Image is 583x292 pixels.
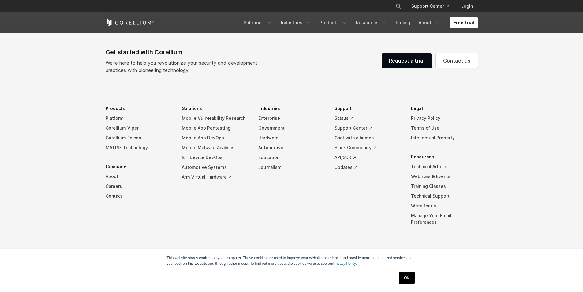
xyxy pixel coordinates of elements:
a: Arm Virtual Hardware ↗ [182,172,249,182]
a: Corellium Viper [106,123,172,133]
a: Contact [106,191,172,201]
a: Training Classes [411,181,478,191]
a: Intellectual Property [411,133,478,143]
div: Navigation Menu [388,1,478,12]
a: Mobile Malware Analysis [182,143,249,153]
a: Products [316,17,351,28]
p: We’re here to help you revolutionize your security and development practices with pioneering tech... [106,59,262,74]
a: Careers [106,181,172,191]
p: This website stores cookies on your computer. These cookies are used to improve your website expe... [167,255,417,266]
a: Technical Articles [411,162,478,172]
button: Search [393,1,404,12]
a: Manage Your Email Preferences [411,211,478,227]
a: Pricing [392,17,414,28]
a: Hardware [258,133,325,143]
a: Journalism [258,162,325,172]
a: API/SDK ↗ [334,153,401,162]
a: Terms of Use [411,123,478,133]
a: About [106,172,172,181]
a: Updates ↗ [334,162,401,172]
div: Navigation Menu [240,17,478,28]
a: About [415,17,444,28]
a: Automotive [258,143,325,153]
a: Privacy Policy. [333,261,357,266]
a: Resources [352,17,391,28]
a: Solutions [240,17,276,28]
a: Free Trial [450,17,478,28]
a: Status ↗ [334,113,401,123]
a: MATRIX Technology [106,143,172,153]
a: Technical Support [411,191,478,201]
a: Automotive Systems [182,162,249,172]
a: Support Center [406,1,454,12]
a: Enterprise [258,113,325,123]
a: Contact us [436,53,478,68]
a: Mobile App Pentesting [182,123,249,133]
a: Corellium Home [106,19,154,26]
div: Navigation Menu [106,104,478,236]
a: IoT Device DevOps [182,153,249,162]
a: Platform [106,113,172,123]
div: Get started with Corellium [106,47,262,57]
a: Webinars & Events [411,172,478,181]
a: Education [258,153,325,162]
a: Support Center ↗ [334,123,401,133]
a: Write for us [411,201,478,211]
a: Corellium Falcon [106,133,172,143]
a: Slack Community ↗ [334,143,401,153]
a: Mobile App DevOps [182,133,249,143]
a: Government [258,123,325,133]
a: Login [456,1,478,12]
a: OK [399,272,414,284]
a: Privacy Policy [411,113,478,123]
a: Industries [277,17,315,28]
a: Chat with a human [334,133,401,143]
a: Mobile Vulnerability Research [182,113,249,123]
a: Request a trial [382,53,432,68]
